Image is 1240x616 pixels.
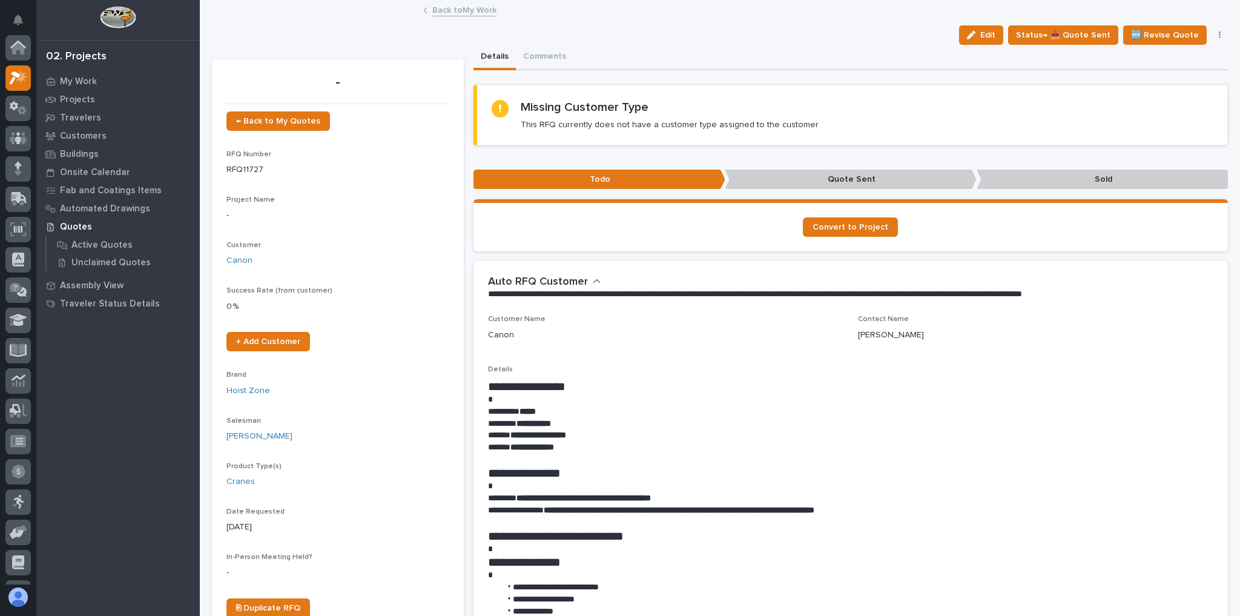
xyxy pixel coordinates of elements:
[60,76,97,87] p: My Work
[71,257,151,268] p: Unclaimed Quotes
[100,6,136,28] img: Workspace Logo
[36,217,200,236] a: Quotes
[226,385,270,397] a: Hoist Zone
[60,280,124,291] p: Assembly View
[36,181,200,199] a: Fab and Coatings Items
[516,45,573,70] button: Comments
[226,566,449,579] p: -
[226,242,261,249] span: Customer
[226,521,449,534] p: [DATE]
[1123,25,1207,45] button: 🆕 Revise Quote
[226,430,292,443] a: [PERSON_NAME]
[236,117,320,125] span: ← Back to My Quotes
[36,108,200,127] a: Travelers
[226,554,312,561] span: In-Person Meeting Held?
[226,74,449,91] p: -
[60,167,130,178] p: Onsite Calendar
[46,50,107,64] div: 02. Projects
[488,276,588,289] h2: Auto RFQ Customer
[488,366,513,373] span: Details
[36,163,200,181] a: Onsite Calendar
[858,316,909,323] span: Contact Name
[15,15,31,34] div: Notifications
[488,316,546,323] span: Customer Name
[226,463,282,470] span: Product Type(s)
[60,204,150,214] p: Automated Drawings
[236,604,300,612] span: ⎘ Duplicate RFQ
[521,119,819,130] p: This RFQ currently does not have a customer type assigned to the customer
[236,337,300,346] span: + Add Customer
[47,236,200,253] a: Active Quotes
[473,45,516,70] button: Details
[226,475,255,488] a: Cranes
[47,254,200,271] a: Unclaimed Quotes
[226,371,246,379] span: Brand
[813,223,888,231] span: Convert to Project
[60,113,101,124] p: Travelers
[977,170,1228,190] p: Sold
[5,585,31,610] button: users-avatar
[1131,28,1199,42] span: 🆕 Revise Quote
[803,217,898,237] a: Convert to Project
[959,25,1003,45] button: Edit
[226,151,271,158] span: RFQ Number
[488,276,601,289] button: Auto RFQ Customer
[488,329,514,342] p: Canon
[60,149,99,160] p: Buildings
[226,111,330,131] a: ← Back to My Quotes
[858,329,924,342] p: [PERSON_NAME]
[36,145,200,163] a: Buildings
[36,90,200,108] a: Projects
[226,332,310,351] a: + Add Customer
[36,72,200,90] a: My Work
[226,300,449,313] p: 0 %
[60,222,92,233] p: Quotes
[226,508,285,515] span: Date Requested
[60,299,160,310] p: Traveler Status Details
[226,164,449,176] p: RFQ11727
[725,170,977,190] p: Quote Sent
[1016,28,1110,42] span: Status→ 📤 Quote Sent
[36,127,200,145] a: Customers
[36,199,200,217] a: Automated Drawings
[226,196,275,204] span: Project Name
[5,7,31,33] button: Notifications
[226,417,261,425] span: Salesman
[521,100,648,114] h2: Missing Customer Type
[226,287,332,294] span: Success Rate (from customer)
[60,94,95,105] p: Projects
[1008,25,1118,45] button: Status→ 📤 Quote Sent
[980,30,995,41] span: Edit
[36,294,200,313] a: Traveler Status Details
[473,170,725,190] p: Todo
[432,2,496,16] a: Back toMy Work
[60,185,162,196] p: Fab and Coatings Items
[36,276,200,294] a: Assembly View
[226,209,449,222] p: -
[71,240,133,251] p: Active Quotes
[60,131,107,142] p: Customers
[226,254,252,267] a: Canon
